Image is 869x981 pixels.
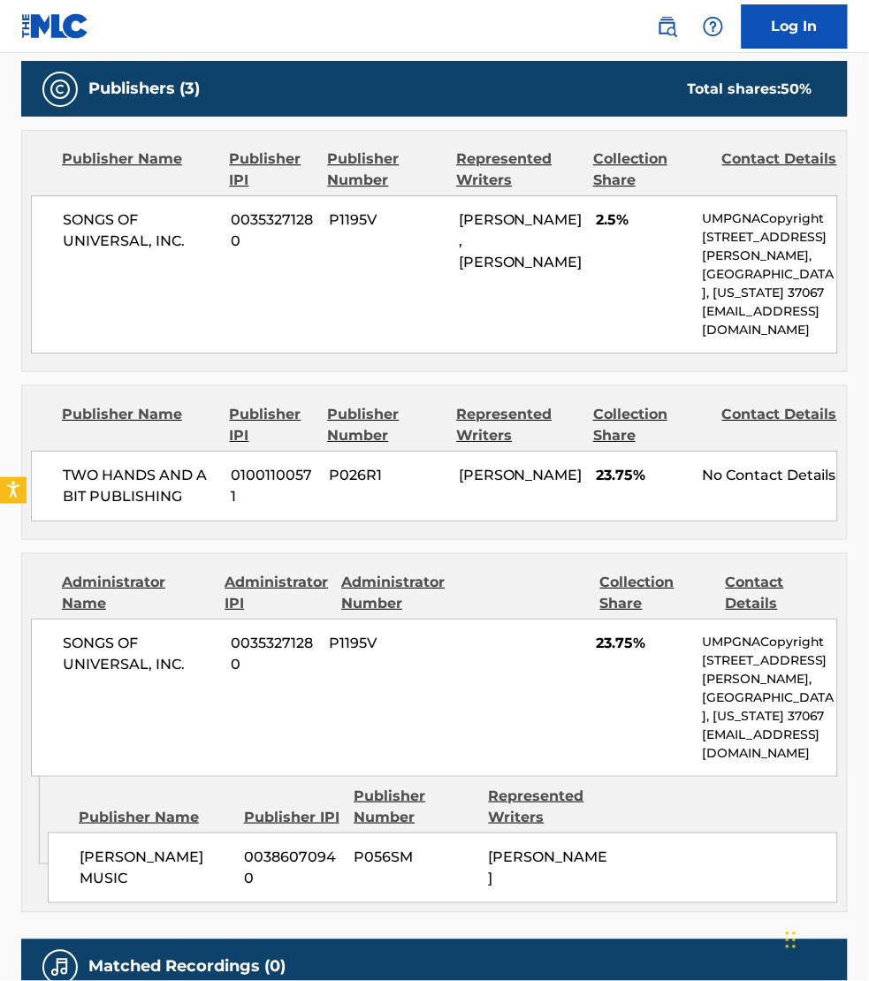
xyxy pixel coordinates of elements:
[88,957,286,977] h5: Matched Recordings (0)
[231,633,316,675] span: 00353271280
[702,265,837,302] p: [GEOGRAPHIC_DATA], [US_STATE] 37067
[702,302,837,339] p: [EMAIL_ADDRESS][DOMAIN_NAME]
[702,633,837,651] p: UMPGNACopyright
[702,228,837,265] p: [STREET_ADDRESS][PERSON_NAME],
[781,896,869,981] iframe: Chat Widget
[722,148,838,191] div: Contact Details
[328,148,444,191] div: Publisher Number
[88,79,200,99] h5: Publishers (3)
[489,786,610,828] div: Represented Writers
[596,465,689,486] span: 23.75%
[489,848,608,886] span: [PERSON_NAME]
[21,13,89,39] img: MLC Logo
[50,957,71,978] img: Matched Recordings
[230,404,315,446] div: Publisher IPI
[722,404,838,446] div: Contact Details
[354,847,476,868] span: P056SM
[330,465,446,486] span: P026R1
[657,16,678,37] img: search
[330,209,446,231] span: P1195V
[457,148,581,191] div: Represented Writers
[50,79,71,100] img: Publishers
[688,79,812,100] div: Total shares:
[596,209,689,231] span: 2.5%
[62,404,217,446] div: Publisher Name
[459,211,583,270] span: [PERSON_NAME], [PERSON_NAME]
[63,633,217,675] span: SONGS OF UNIVERSAL, INC.
[62,572,211,614] div: Administrator Name
[459,467,583,483] span: [PERSON_NAME]
[457,404,581,446] div: Represented Writers
[330,633,446,654] span: P1195V
[742,4,848,49] a: Log In
[354,786,475,828] div: Publisher Number
[726,572,838,614] div: Contact Details
[63,209,217,252] span: SONGS OF UNIVERSAL, INC.
[696,9,731,44] div: Help
[230,148,315,191] div: Publisher IPI
[593,148,709,191] div: Collection Share
[63,465,217,507] span: TWO HANDS AND A BIT PUBLISHING
[328,404,444,446] div: Publisher Number
[650,9,685,44] a: Public Search
[702,726,837,763] p: [EMAIL_ADDRESS][DOMAIN_NAME]
[62,148,217,191] div: Publisher Name
[702,465,837,486] div: No Contact Details
[231,209,316,252] span: 00353271280
[781,80,812,97] span: 50 %
[225,572,328,614] div: Administrator IPI
[702,209,837,228] p: UMPGNACopyright
[244,807,341,828] div: Publisher IPI
[593,404,709,446] div: Collection Share
[231,465,316,507] span: 01001100571
[600,572,713,614] div: Collection Share
[80,847,231,889] span: [PERSON_NAME] MUSIC
[79,807,231,828] div: Publisher Name
[703,16,724,37] img: help
[786,914,797,967] div: Drag
[341,572,454,614] div: Administrator Number
[244,847,340,889] span: 00386070940
[596,633,689,654] span: 23.75%
[702,688,837,726] p: [GEOGRAPHIC_DATA], [US_STATE] 37067
[702,651,837,688] p: [STREET_ADDRESS][PERSON_NAME],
